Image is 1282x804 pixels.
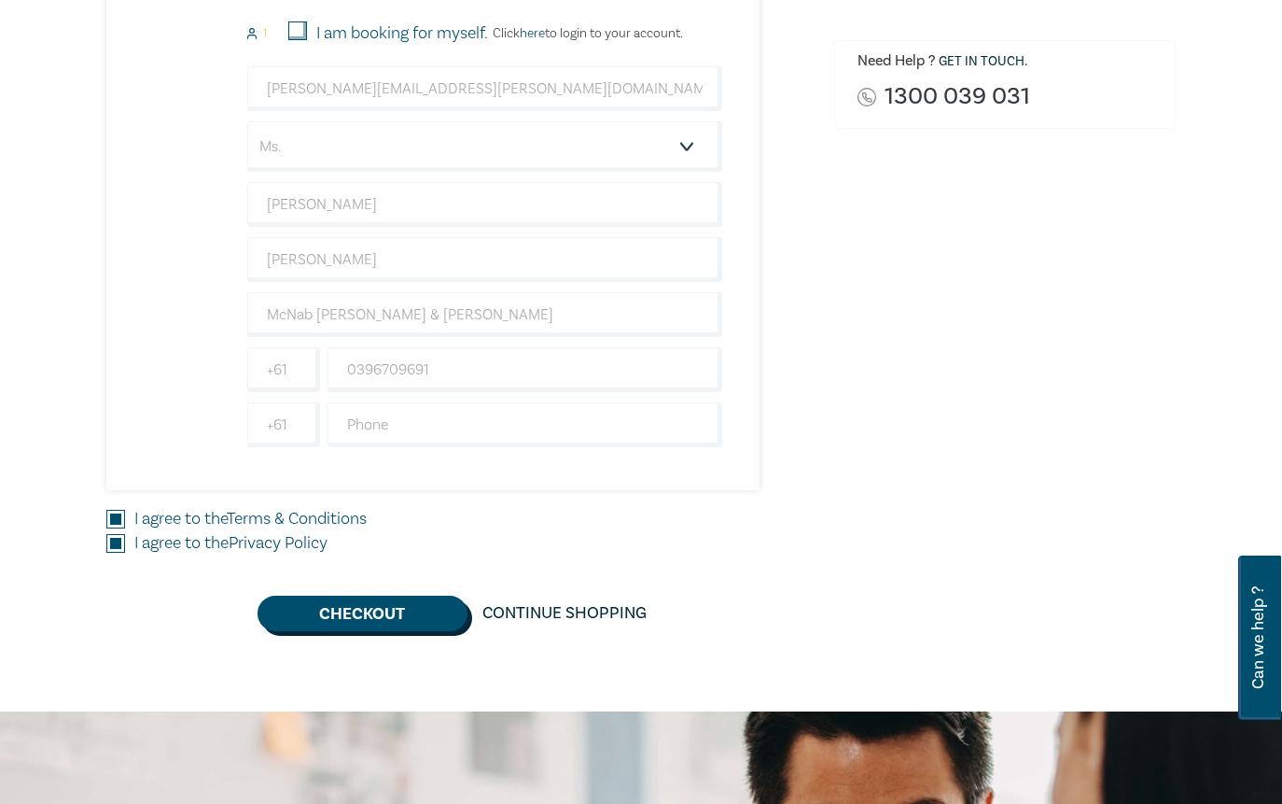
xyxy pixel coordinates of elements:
[247,237,722,282] input: Last Name*
[247,347,320,392] input: +61
[134,531,327,556] label: I agree to the
[134,507,367,531] label: I agree to the
[1249,567,1267,709] span: Can we help ?
[227,508,367,529] a: Terms & Conditions
[316,21,488,46] label: I am booking for myself.
[258,596,467,631] button: Checkout
[247,292,722,337] input: Company
[263,27,267,40] small: 1
[488,26,683,41] p: Click to login to your account.
[327,402,722,447] input: Phone
[229,532,327,554] a: Privacy Policy
[247,182,722,227] input: First Name*
[247,66,722,111] input: Attendee Email*
[939,53,1024,70] a: Get in touch
[327,347,722,392] input: Mobile*
[520,25,545,42] a: here
[857,52,1161,71] h6: Need Help ? .
[885,84,1030,109] a: 1300 039 031
[247,402,320,447] input: +61
[467,596,662,631] a: Continue Shopping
